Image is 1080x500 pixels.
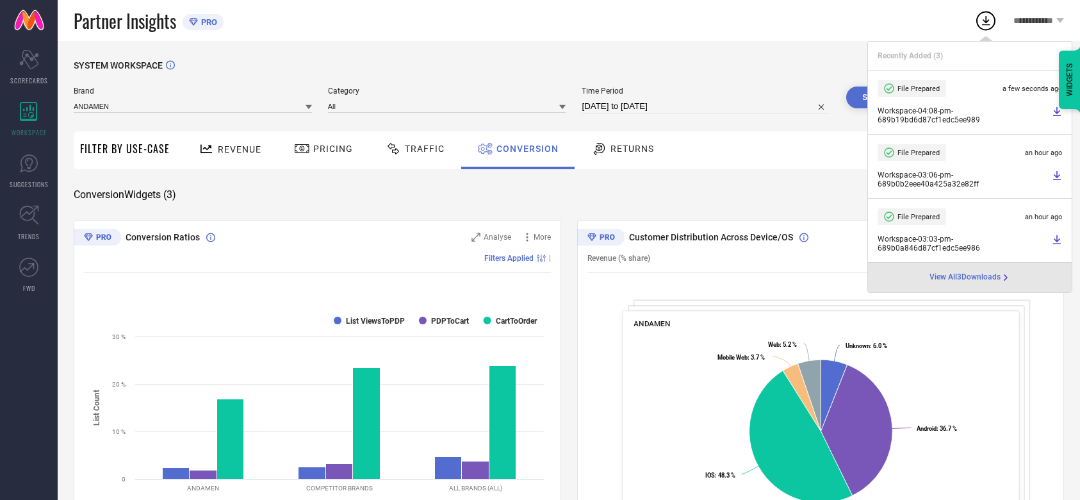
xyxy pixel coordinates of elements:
[187,485,219,492] text: ANDAMEN
[629,232,793,242] span: Customer Distribution Across Device/OS
[897,85,940,93] span: File Prepared
[1002,85,1062,93] span: a few seconds ago
[74,60,163,71] span: SYSTEM WORKSPACE
[80,141,170,156] span: Filter By Use-Case
[198,17,217,27] span: PRO
[582,87,830,96] span: Time Period
[878,106,1049,124] span: Workspace - 04:08-pm - 689b19bd6d87cf1edc5ee989
[705,472,735,479] text: : 48.3 %
[18,231,40,241] span: TRENDS
[897,149,940,157] span: File Prepared
[846,342,870,349] tspan: Unknown
[122,476,126,483] text: 0
[306,485,373,492] text: COMPETITOR BRANDS
[717,354,765,361] text: : 3.7 %
[1052,235,1062,253] a: Download
[218,144,261,154] span: Revenue
[471,233,480,242] svg: Zoom
[484,254,534,263] span: Filters Applied
[405,144,445,154] span: Traffic
[313,144,353,154] span: Pricing
[431,317,469,326] text: PDPToCart
[610,144,654,154] span: Returns
[328,87,566,96] span: Category
[846,342,887,349] text: : 6.0 %
[549,254,551,263] span: |
[897,213,940,221] span: File Prepared
[768,341,780,348] tspan: Web
[587,254,650,263] span: Revenue (% share)
[1025,213,1062,221] span: an hour ago
[705,472,714,479] tspan: IOS
[449,485,502,492] text: ALL BRANDS (ALL)
[582,99,830,114] input: Select time period
[10,179,49,189] span: SUGGESTIONS
[929,272,1011,283] div: Open download page
[10,76,48,85] span: SCORECARDS
[1052,106,1062,124] a: Download
[112,428,126,435] text: 10 %
[496,144,559,154] span: Conversion
[12,128,47,137] span: WORKSPACE
[534,233,551,242] span: More
[768,341,797,348] text: : 5.2 %
[917,425,957,432] text: : 36.7 %
[74,8,176,34] span: Partner Insights
[917,425,937,432] tspan: Android
[74,188,176,201] span: Conversion Widgets ( 3 )
[23,283,35,293] span: FWD
[92,390,101,426] tspan: List Count
[496,317,537,326] text: CartToOrder
[929,272,1011,283] a: View All3Downloads
[878,235,1049,253] span: Workspace - 03:03-pm - 689b0a846d87cf1edc5ee986
[112,381,126,388] text: 20 %
[929,272,1001,283] span: View All 3 Downloads
[74,87,312,96] span: Brand
[112,333,126,340] text: 30 %
[577,229,625,248] div: Premium
[484,233,511,242] span: Analyse
[346,317,405,326] text: List ViewsToPDP
[634,319,670,328] span: ANDAMEN
[1025,149,1062,157] span: an hour ago
[717,354,748,361] tspan: Mobile Web
[974,9,997,32] div: Open download list
[126,232,200,242] span: Conversion Ratios
[846,87,915,108] button: Search
[1052,171,1062,188] a: Download
[74,229,121,248] div: Premium
[878,171,1049,188] span: Workspace - 03:06-pm - 689b0b2eee40a425a32e82ff
[878,51,943,60] span: Recently Added ( 3 )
